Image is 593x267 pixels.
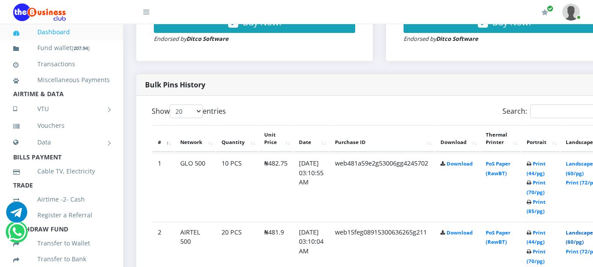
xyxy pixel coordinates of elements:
[170,105,203,118] select: Showentries
[154,35,229,43] small: Endorsed by
[8,228,26,242] a: Chat for support
[521,125,560,152] th: Portrait: activate to sort column ascending
[447,229,473,236] a: Download
[13,115,110,136] a: Vouchers
[486,229,510,245] a: PoS Paper (RawBT)
[294,153,329,221] td: [DATE] 03:10:55 AM
[13,70,110,90] a: Miscellaneous Payments
[294,125,329,152] th: Date: activate to sort column ascending
[436,35,478,43] strong: Ditco Software
[153,153,174,221] td: 1
[547,5,553,12] span: Renew/Upgrade Subscription
[527,179,546,195] a: Print (70/pg)
[404,35,478,43] small: Endorsed by
[330,125,434,152] th: Purchase ID: activate to sort column ascending
[259,125,293,152] th: Unit Price: activate to sort column ascending
[175,125,215,152] th: Network: activate to sort column ascending
[480,125,520,152] th: Thermal Printer: activate to sort column ascending
[13,38,110,58] a: Fund wallet[207.94]
[13,4,66,21] img: Logo
[175,153,215,221] td: GLO 500
[330,153,434,221] td: web481a59e2g53006gg4245702
[13,98,110,120] a: VTU
[527,160,546,177] a: Print (44/pg)
[566,160,593,177] a: Landscape (60/pg)
[13,161,110,181] a: Cable TV, Electricity
[13,233,110,253] a: Transfer to Wallet
[152,105,226,118] label: Show entries
[435,125,480,152] th: Download: activate to sort column ascending
[145,80,205,90] strong: Bulk Pins History
[13,131,110,153] a: Data
[13,22,110,42] a: Dashboard
[73,45,88,51] b: 207.94
[13,189,110,209] a: Airtime -2- Cash
[259,153,293,221] td: ₦482.75
[492,16,531,28] span: Buy Now!
[486,160,510,177] a: PoS Paper (RawBT)
[447,160,473,167] a: Download
[527,248,546,264] a: Print (70/pg)
[527,229,546,245] a: Print (44/pg)
[72,45,90,51] small: [ ]
[527,198,546,215] a: Print (85/pg)
[153,125,174,152] th: #: activate to sort column descending
[13,205,110,225] a: Register a Referral
[566,229,593,245] a: Landscape (60/pg)
[243,16,281,28] span: Buy Now!
[542,9,548,16] i: Renew/Upgrade Subscription
[186,35,229,43] strong: Ditco Software
[562,4,580,21] img: User
[216,153,258,221] td: 10 PCS
[216,125,258,152] th: Quantity: activate to sort column ascending
[13,54,110,74] a: Transactions
[6,208,27,223] a: Chat for support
